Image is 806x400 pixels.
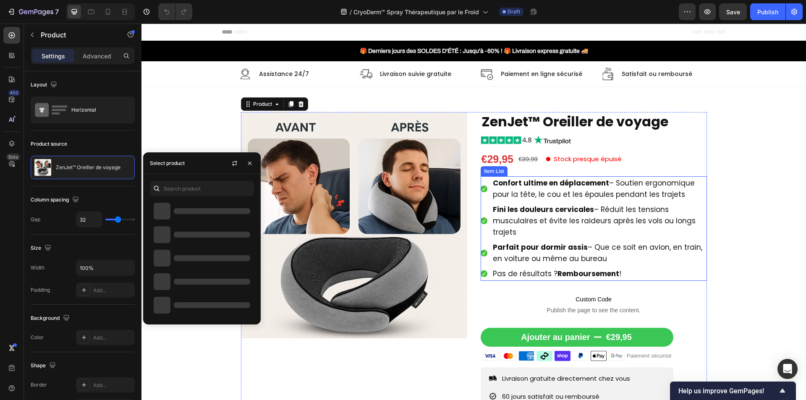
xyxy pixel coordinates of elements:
span: / [350,8,352,16]
div: €29,95 [339,128,373,144]
span: Help us improve GemPages! [678,387,777,395]
div: Product [110,77,132,84]
p: Livraison gratuite directement chez vous [361,349,489,361]
div: Shape [31,360,58,371]
button: Ajouter au panier [339,304,532,323]
div: Border [31,381,47,389]
div: Product source [31,140,67,148]
div: €29,95 [464,305,491,322]
p: Paiement en ligne sécurisé [359,47,441,54]
p: Advanced [83,52,111,60]
div: Publish [757,8,778,16]
div: Select product [150,159,185,167]
div: Add... [93,334,133,342]
p: Product [41,30,112,40]
p: Settings [42,52,65,60]
img: Alt Image [460,44,473,57]
div: Add... [93,287,133,294]
span: – Soutien ergonomique pour la tête, le cou et les épaules pendant les trajets [351,154,553,176]
img: Alt Image [339,44,352,57]
div: Open Intercom Messenger [777,359,798,379]
div: Undo/Redo [158,3,192,20]
strong: 🎁 Derniers jours des SOLDES D'ÉTÉ : Jusqu'à -60% ! 🎁 Livraison express gratuite 🚚 [218,24,447,31]
button: Publish [750,3,785,20]
h1: ZenJet™ Oreiller de voyage [339,89,565,108]
div: Color [31,334,44,341]
input: Search in Settings & Advanced [150,181,254,196]
div: Beta [6,154,20,160]
div: Horizontal [71,100,123,120]
strong: Confort ultime en déplacement [351,154,468,165]
div: Padding [31,286,50,294]
div: €39,99 [376,131,397,141]
div: Gap [31,216,40,223]
p: Satisfait ou remboursé [480,47,551,54]
p: Livraison suivie gratuite [238,47,310,54]
span: Draft [508,8,520,16]
p: 7 [55,7,59,17]
div: Size [31,243,53,254]
img: gempages_540190890933617569-d4865b63-71b0-4245-a5fe-21bb34a155f1.jpg [339,112,430,121]
button: Show survey - Help us improve GemPages! [678,386,788,396]
button: 7 [3,3,63,20]
span: – Que ce soit en avion, en train, en voiture ou même au bureau [351,219,561,240]
p: ZenJet™ Oreiller de voyage [56,165,120,170]
span: Paiement sécurisé [485,328,530,337]
p: 60 jours satisfait ou remboursé [361,367,489,379]
input: Auto [76,212,102,227]
iframe: Design area [141,24,806,400]
div: 450 [8,89,20,96]
span: – Réduit les tensions musculaires et évite les raideurs après les vols ou longs trajets [351,181,554,214]
strong: Remboursement [416,245,478,255]
img: Alt Image [218,44,231,57]
button: Save [719,3,747,20]
strong: Fini les douleurs cervicales [351,181,453,191]
span: CryoDerm™ Spray Thérapeutique par le Froid [353,8,479,16]
img: product feature img [34,159,51,176]
input: Auto [76,260,134,275]
div: Layout [31,79,59,91]
div: Background [31,313,71,324]
div: Add... [93,382,133,389]
span: Publish the page to see the content. [339,282,565,291]
div: Ajouter au panier [379,306,448,321]
strong: Parfait pour dormir assis [351,219,446,229]
div: Width [31,264,44,272]
div: Column spacing [31,194,81,206]
p: Assistance 24/7 [118,47,167,54]
span: Stock presque épuisé [412,131,480,140]
span: Save [726,8,740,16]
span: Custom Code [339,271,565,281]
div: Item List [341,144,364,152]
img: Alt Image [97,44,110,57]
span: Pas de résultats ? ! [351,245,480,255]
